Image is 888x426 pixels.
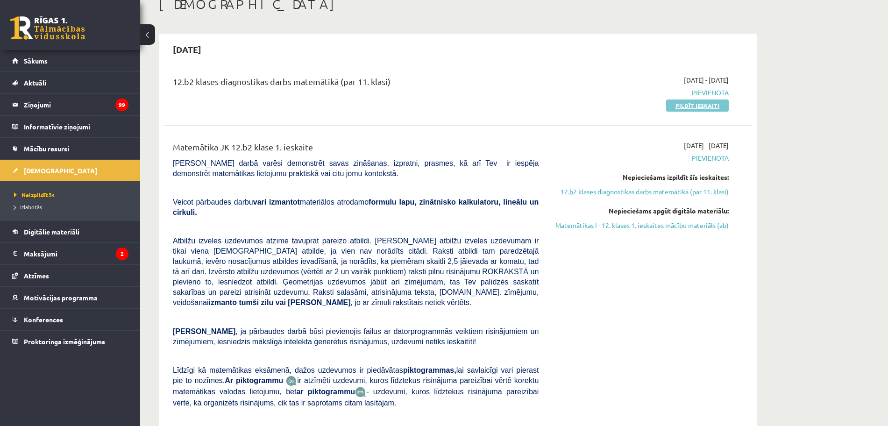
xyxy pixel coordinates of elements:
[12,265,128,286] a: Atzīmes
[553,88,729,98] span: Pievienota
[173,376,539,396] span: ir atzīmēti uzdevumi, kuros līdztekus risinājuma pareizībai vērtē korektu matemātikas valodas lie...
[553,220,729,230] a: Matemātikas I - 12. klases 1. ieskaites mācību materiāls (ab)
[553,153,729,163] span: Pievienota
[296,388,355,396] b: ar piktogrammu
[24,271,49,280] span: Atzīmes
[12,116,128,137] a: Informatīvie ziņojumi
[12,50,128,71] a: Sākums
[24,227,79,236] span: Digitālie materiāli
[24,315,63,324] span: Konferences
[553,172,729,182] div: Nepieciešams izpildīt šīs ieskaites:
[173,237,539,306] span: Atbilžu izvēles uzdevumos atzīmē tavuprāt pareizo atbildi. [PERSON_NAME] atbilžu izvēles uzdevuma...
[286,376,297,386] img: JfuEzvunn4EvwAAAAASUVORK5CYII=
[12,309,128,330] a: Konferences
[24,337,105,346] span: Proktoringa izmēģinājums
[12,138,128,159] a: Mācību resursi
[253,198,300,206] b: vari izmantot
[24,166,97,175] span: [DEMOGRAPHIC_DATA]
[684,75,729,85] span: [DATE] - [DATE]
[12,160,128,181] a: [DEMOGRAPHIC_DATA]
[12,221,128,242] a: Digitālie materiāli
[24,243,128,264] legend: Maksājumi
[173,198,539,216] span: Veicot pārbaudes darbu materiālos atrodamo
[666,99,729,112] a: Pildīt ieskaiti
[115,99,128,111] i: 99
[553,206,729,216] div: Nepieciešams apgūt digitālo materiālu:
[14,203,131,211] a: Izlabotās
[14,203,42,211] span: Izlabotās
[553,187,729,197] a: 12.b2 klases diagnostikas darbs matemātikā (par 11. klasi)
[239,298,350,306] b: tumši zilu vai [PERSON_NAME]
[173,198,539,216] b: formulu lapu, zinātnisko kalkulatoru, lineālu un cirkuli.
[173,75,539,92] div: 12.b2 klases diagnostikas darbs matemātikā (par 11. klasi)
[12,94,128,115] a: Ziņojumi99
[684,141,729,150] span: [DATE] - [DATE]
[12,331,128,352] a: Proktoringa izmēģinājums
[24,78,46,87] span: Aktuāli
[173,327,539,346] span: , ja pārbaudes darbā būsi pievienojis failus ar datorprogrammās veiktiem risinājumiem un zīmējumi...
[116,248,128,260] i: 2
[24,94,128,115] legend: Ziņojumi
[12,287,128,308] a: Motivācijas programma
[24,57,48,65] span: Sākums
[225,376,283,384] b: Ar piktogrammu
[355,387,366,398] img: wKvN42sLe3LLwAAAABJRU5ErkJggg==
[10,16,85,40] a: Rīgas 1. Tālmācības vidusskola
[163,38,211,60] h2: [DATE]
[24,293,98,302] span: Motivācijas programma
[24,116,128,137] legend: Informatīvie ziņojumi
[24,144,69,153] span: Mācību resursi
[14,191,131,199] a: Neizpildītās
[209,298,237,306] b: izmanto
[173,159,539,177] span: [PERSON_NAME] darbā varēsi demonstrēt savas zināšanas, izpratni, prasmes, kā arī Tev ir iespēja d...
[173,141,539,158] div: Matemātika JK 12.b2 klase 1. ieskaite
[173,366,539,384] span: Līdzīgi kā matemātikas eksāmenā, dažos uzdevumos ir piedāvātas lai savlaicīgi vari pierast pie to...
[173,327,235,335] span: [PERSON_NAME]
[12,72,128,93] a: Aktuāli
[12,243,128,264] a: Maksājumi2
[14,191,55,199] span: Neizpildītās
[403,366,456,374] b: piktogrammas,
